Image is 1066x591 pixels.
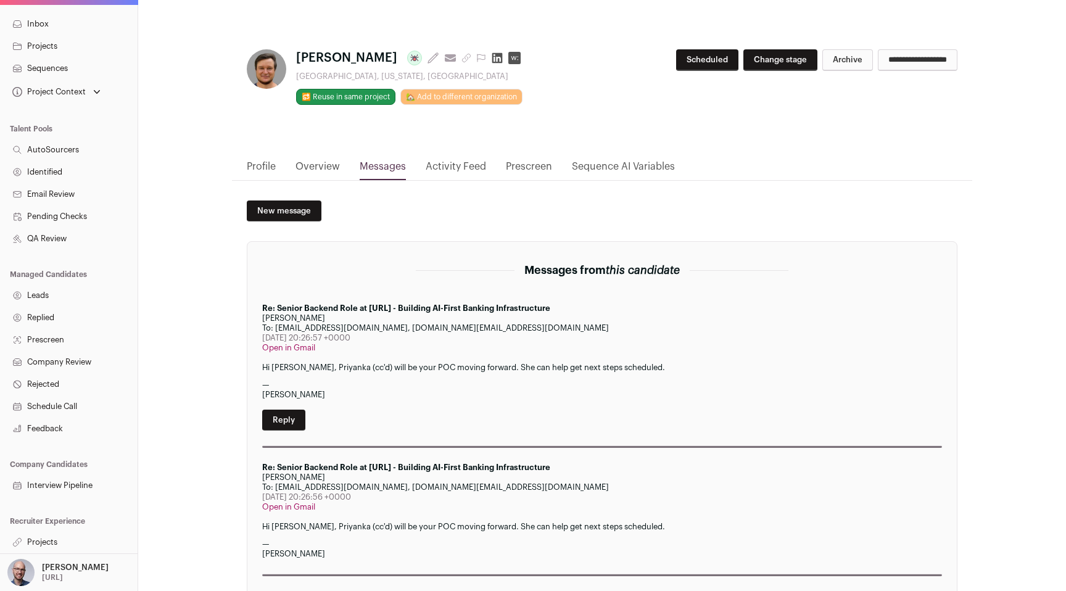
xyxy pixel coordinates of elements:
[572,159,675,180] a: Sequence AI Variables
[262,522,942,532] p: Hi [PERSON_NAME], Priyanka (cc'd) will be your POC moving forward. She can help get next steps sc...
[426,159,486,180] a: Activity Feed
[676,49,738,71] button: Scheduled
[10,83,103,101] button: Open dropdown
[295,159,340,180] a: Overview
[262,313,942,323] div: [PERSON_NAME]
[360,159,406,180] a: Messages
[262,539,942,559] p: — [PERSON_NAME]
[262,410,305,431] a: Reply
[606,265,680,276] span: this candidate
[506,159,552,180] a: Prescreen
[7,559,35,586] img: 13037945-medium_jpg
[296,89,395,105] button: 🔂 Reuse in same project
[262,463,942,473] div: Re: Senior Backend Role at [URL] - Building AI-First Banking Infrastructure
[247,200,321,221] a: New message
[262,304,942,313] div: Re: Senior Backend Role at [URL] - Building AI-First Banking Infrastructure
[296,49,397,67] span: [PERSON_NAME]
[262,380,942,400] p: — [PERSON_NAME]
[262,344,315,352] a: Open in Gmail
[5,559,111,586] button: Open dropdown
[743,49,817,71] button: Change stage
[822,49,873,71] button: Archive
[262,503,315,511] a: Open in Gmail
[247,159,276,180] a: Profile
[400,89,523,105] a: 🏡 Add to different organization
[10,87,86,97] div: Project Context
[262,473,942,482] div: [PERSON_NAME]
[42,572,63,582] p: [URL]
[262,363,942,373] p: Hi [PERSON_NAME], Priyanka (cc'd) will be your POC moving forward. She can help get next steps sc...
[42,563,109,572] p: [PERSON_NAME]
[262,492,942,502] div: [DATE] 20:26:56 +0000
[262,333,942,343] div: [DATE] 20:26:57 +0000
[296,72,526,81] div: [GEOGRAPHIC_DATA], [US_STATE], [GEOGRAPHIC_DATA]
[524,262,680,279] h2: Messages from
[262,323,942,333] div: To: [EMAIL_ADDRESS][DOMAIN_NAME], [DOMAIN_NAME][EMAIL_ADDRESS][DOMAIN_NAME]
[247,49,286,89] img: eee9efb8f3a5196473caa5419541c9924c82c94bceb213309583aaddc64476ce
[262,482,942,492] div: To: [EMAIL_ADDRESS][DOMAIN_NAME], [DOMAIN_NAME][EMAIL_ADDRESS][DOMAIN_NAME]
